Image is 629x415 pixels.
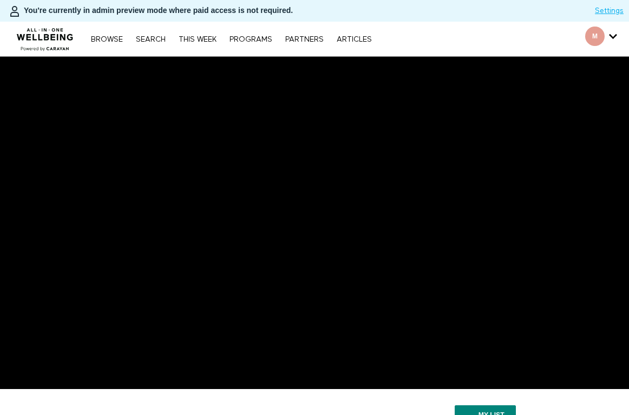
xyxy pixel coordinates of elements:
a: Settings [595,5,624,16]
nav: Primary [86,34,377,44]
a: ARTICLES [331,36,377,43]
a: Search [130,36,171,43]
img: person-bdfc0eaa9744423c596e6e1c01710c89950b1dff7c83b5d61d716cfd8139584f.svg [8,5,21,18]
a: THIS WEEK [173,36,222,43]
div: Secondary [577,22,625,56]
a: PARTNERS [280,36,329,43]
a: Browse [86,36,128,43]
img: CARAVAN [12,20,78,52]
a: PROGRAMS [224,36,278,43]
